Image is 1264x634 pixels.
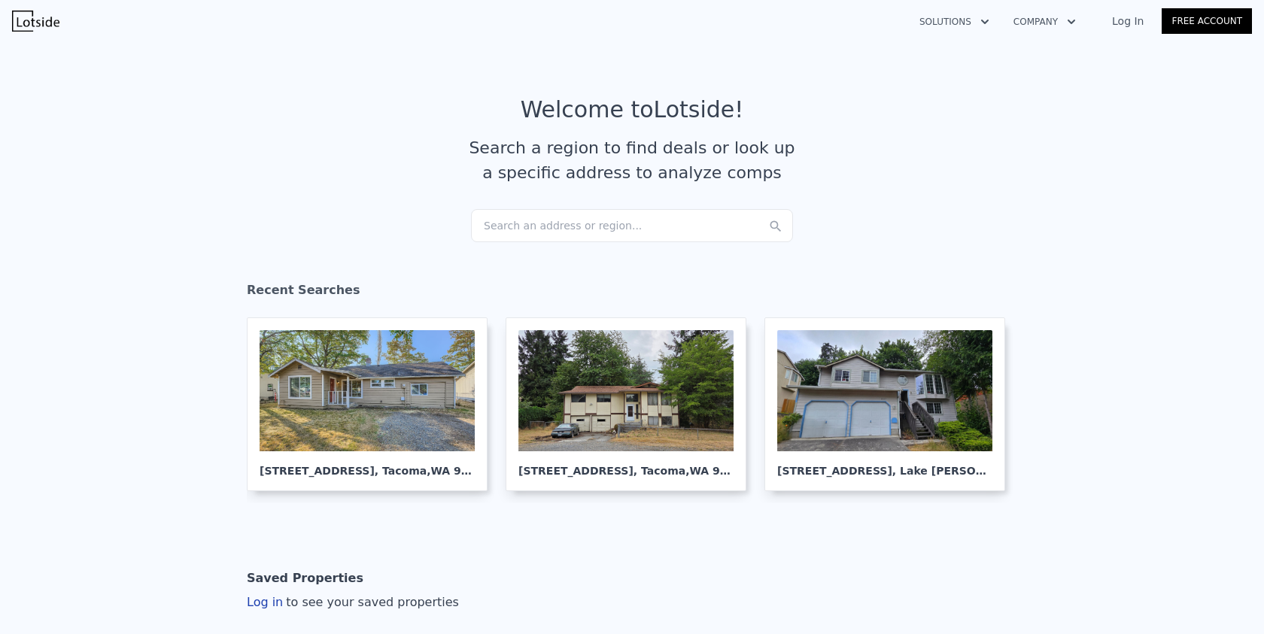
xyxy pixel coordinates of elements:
[247,317,500,491] a: [STREET_ADDRESS], Tacoma,WA 98444
[283,595,459,609] span: to see your saved properties
[521,96,744,123] div: Welcome to Lotside !
[777,451,992,478] div: [STREET_ADDRESS] , Lake [PERSON_NAME]
[471,209,793,242] div: Search an address or region...
[247,269,1017,317] div: Recent Searches
[518,451,734,478] div: [STREET_ADDRESS] , Tacoma
[427,465,491,477] span: , WA 98444
[764,317,1017,491] a: [STREET_ADDRESS], Lake [PERSON_NAME]
[506,317,758,491] a: [STREET_ADDRESS], Tacoma,WA 98444
[12,11,59,32] img: Lotside
[247,563,363,593] div: Saved Properties
[907,8,1001,35] button: Solutions
[463,135,801,185] div: Search a region to find deals or look up a specific address to analyze comps
[1094,14,1162,29] a: Log In
[1001,8,1088,35] button: Company
[1162,8,1252,34] a: Free Account
[247,593,459,611] div: Log in
[260,451,475,478] div: [STREET_ADDRESS] , Tacoma
[685,465,749,477] span: , WA 98444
